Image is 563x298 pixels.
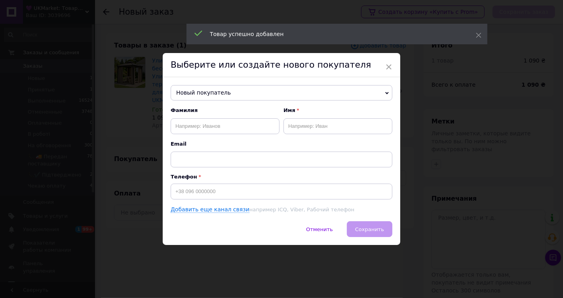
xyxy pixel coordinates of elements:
[249,207,354,213] span: например ICQ, Viber, Рабочий телефон
[171,107,280,114] span: Фамилия
[385,60,392,74] span: ×
[171,140,392,148] span: Email
[283,118,392,134] input: Например: Иван
[283,107,392,114] span: Имя
[171,206,249,213] a: Добавить еще канал связи
[171,184,392,199] input: +38 096 0000000
[306,226,333,232] span: Отменить
[163,53,400,77] div: Выберите или создайте нового покупателя
[171,85,392,101] span: Новый покупатель
[210,30,456,38] div: Товар успешно добавлен
[298,221,341,237] button: Отменить
[171,118,280,134] input: Например: Иванов
[171,174,392,180] p: Телефон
